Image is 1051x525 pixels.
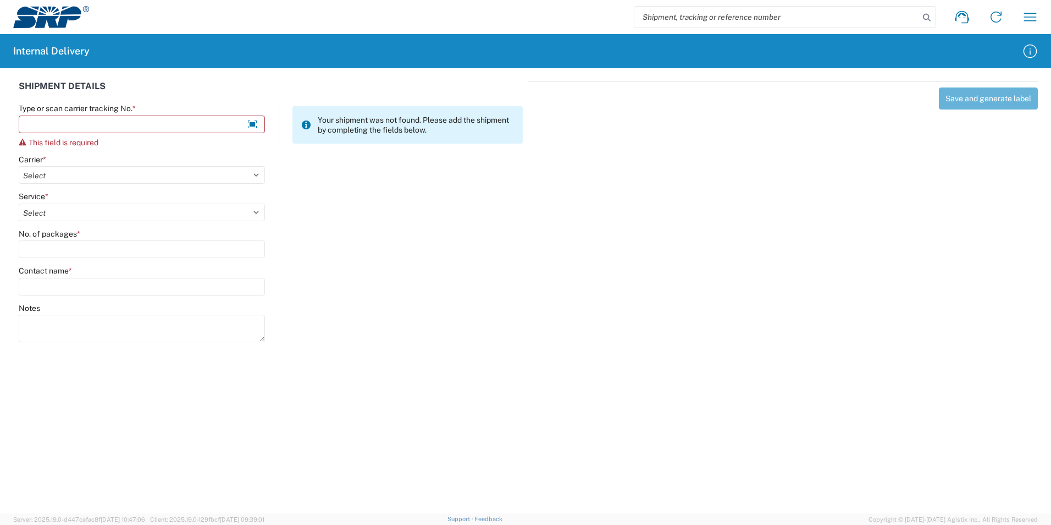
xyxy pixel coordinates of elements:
[19,81,523,103] div: SHIPMENT DETAILS
[29,138,98,147] span: This field is required
[318,115,514,135] span: Your shipment was not found. Please add the shipment by completing the fields below.
[13,516,145,523] span: Server: 2025.19.0-d447cefac8f
[150,516,264,523] span: Client: 2025.19.0-129fbcf
[13,45,90,58] h2: Internal Delivery
[634,7,919,28] input: Shipment, tracking or reference number
[19,103,136,113] label: Type or scan carrier tracking No.
[19,192,48,201] label: Service
[19,229,80,239] label: No. of packages
[19,155,46,165] label: Carrier
[19,266,72,276] label: Contact name
[474,516,502,522] a: Feedback
[101,516,145,523] span: [DATE] 10:47:06
[13,6,89,28] img: srp
[19,303,40,313] label: Notes
[220,516,264,523] span: [DATE] 09:39:01
[869,515,1038,524] span: Copyright © [DATE]-[DATE] Agistix Inc., All Rights Reserved
[447,516,475,522] a: Support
